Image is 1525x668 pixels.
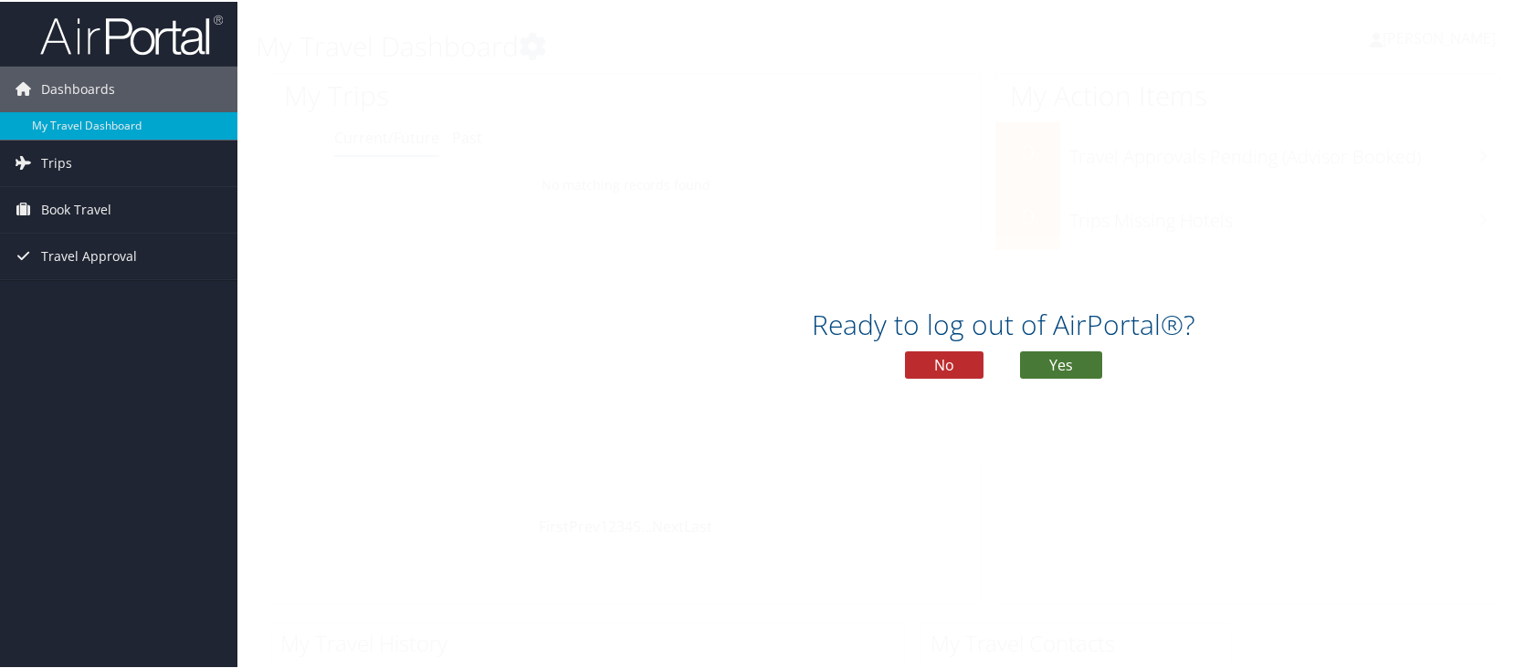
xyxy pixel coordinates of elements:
[905,350,983,377] button: No
[41,65,115,110] span: Dashboards
[41,139,72,184] span: Trips
[41,185,111,231] span: Book Travel
[1020,350,1102,377] button: Yes
[40,12,223,55] img: airportal-logo.png
[41,232,137,277] span: Travel Approval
